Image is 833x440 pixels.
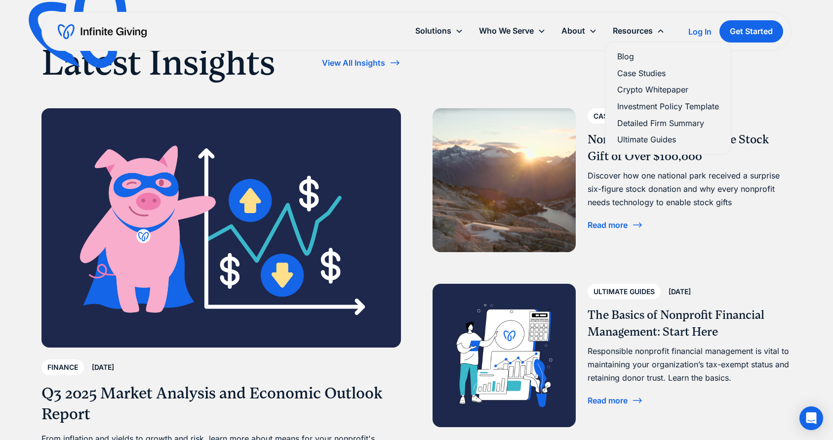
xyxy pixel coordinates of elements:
[322,55,401,71] a: View All Insights
[688,28,712,36] div: Log In
[605,20,673,42] div: Resources
[617,117,719,130] a: Detailed Firm Summary
[322,59,385,67] div: View All Insights
[41,42,275,84] h1: Latest Insights
[617,67,719,80] a: Case Studies
[617,83,719,96] a: Crypto Whitepaper
[719,20,783,43] a: Get Started
[58,24,147,40] a: home
[41,383,400,424] h3: Q3 2025 Market Analysis and Economic Outlook Report
[407,20,471,42] div: Solutions
[561,24,585,38] div: About
[617,133,719,146] a: Ultimate Guides
[588,221,628,229] div: Read more
[92,361,114,373] div: [DATE]
[433,284,792,428] a: Ultimate Guides[DATE]The Basics of Nonprofit Financial Management: Start HereResponsible nonprofi...
[594,286,655,298] div: Ultimate Guides
[594,110,643,122] div: Case Studies
[588,345,791,385] div: Responsible nonprofit financial management is vital to maintaining your organization’s tax-exempt...
[799,406,823,430] div: Open Intercom Messenger
[471,20,554,42] div: Who We Serve
[669,286,691,298] div: [DATE]
[588,396,628,404] div: Read more
[588,169,791,210] div: Discover how one national park received a surprise six-figure stock donation and why every nonpro...
[415,24,451,38] div: Solutions
[617,100,719,113] a: Investment Policy Template
[613,24,653,38] div: Resources
[479,24,534,38] div: Who We Serve
[554,20,605,42] div: About
[617,50,719,63] a: Blog
[588,132,791,165] h3: Nonprofit Receives Surprise Stock Gift of Over $100,000
[588,307,791,340] h3: The Basics of Nonprofit Financial Management: Start Here
[433,108,792,252] a: Case Studies[DATE]Nonprofit Receives Surprise Stock Gift of Over $100,000Discover how one nationa...
[605,42,731,155] nav: Resources
[688,26,712,38] a: Log In
[47,361,78,373] div: Finance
